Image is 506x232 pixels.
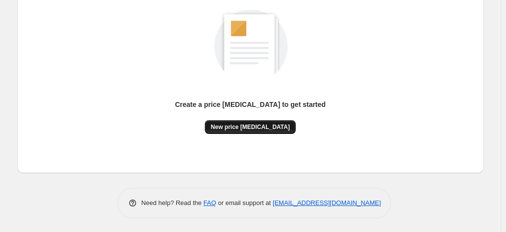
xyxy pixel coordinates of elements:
span: New price [MEDICAL_DATA] [211,123,290,131]
a: [EMAIL_ADDRESS][DOMAIN_NAME] [273,199,381,206]
a: FAQ [203,199,216,206]
button: New price [MEDICAL_DATA] [205,120,296,134]
p: Create a price [MEDICAL_DATA] to get started [175,100,326,109]
span: Need help? Read the [141,199,204,206]
span: or email support at [216,199,273,206]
